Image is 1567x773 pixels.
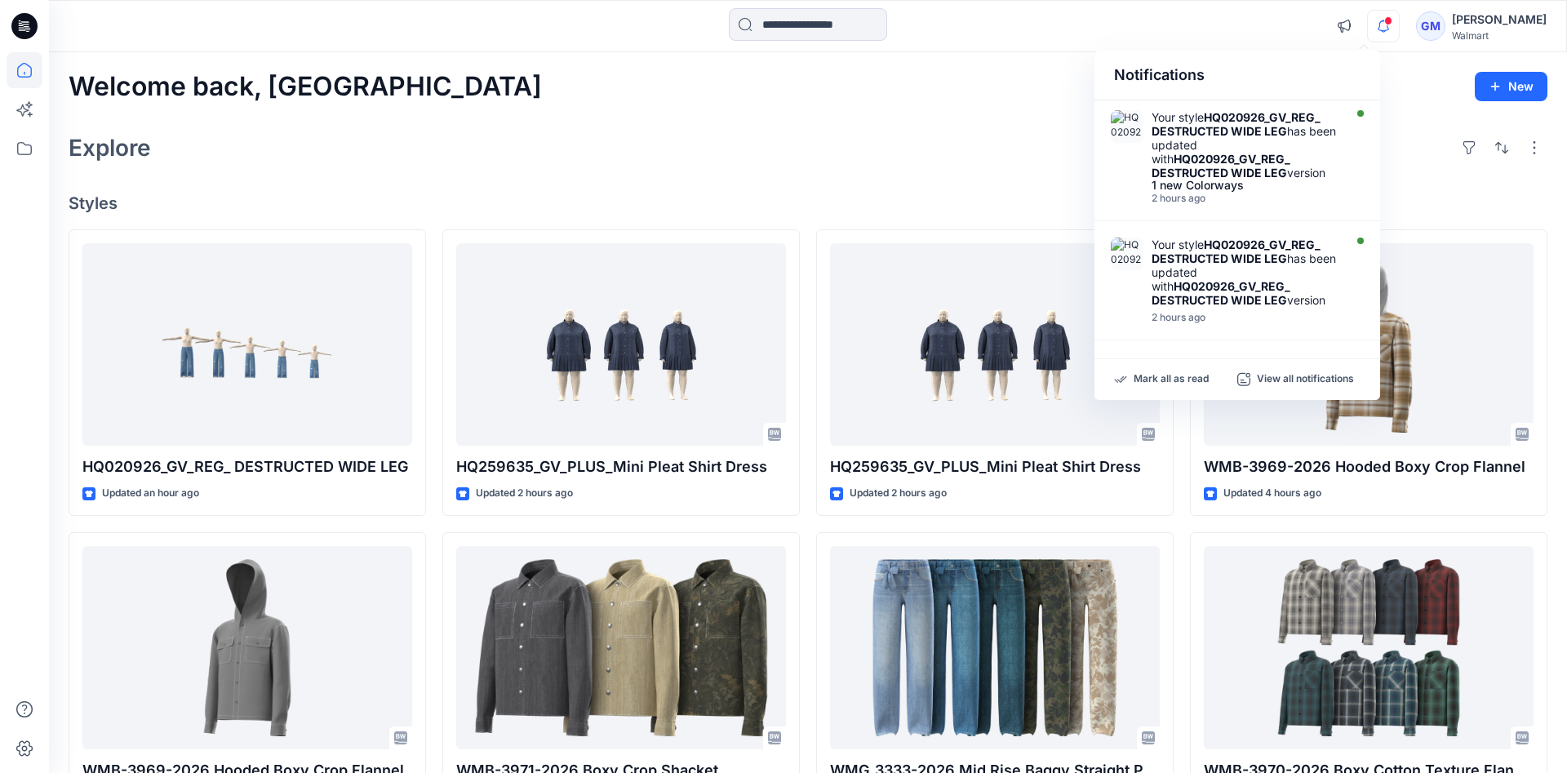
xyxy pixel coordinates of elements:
p: HQ020926_GV_REG_ DESTRUCTED WIDE LEG [82,455,412,478]
strong: HQ020926_GV_REG_ DESTRUCTED WIDE LEG [1152,238,1321,265]
strong: HQ020926_GV_REG_ DESTRUCTED WIDE LEG [1152,152,1290,180]
div: Notifications [1094,51,1380,100]
a: WMB-3971-2026 Boxy Crop Shacket [456,546,786,749]
p: Mark all as read [1134,372,1209,387]
button: New [1475,72,1547,101]
h2: Explore [69,135,151,161]
div: Tuesday, September 02, 2025 13:06 [1152,312,1339,323]
a: HQ020926_GV_REG_ DESTRUCTED WIDE LEG [82,243,412,446]
h2: Welcome back, [GEOGRAPHIC_DATA] [69,72,542,102]
a: HQ259635_GV_PLUS_Mini Pleat Shirt Dress [830,243,1160,446]
p: HQ259635_GV_PLUS_Mini Pleat Shirt Dress [456,455,786,478]
p: HQ259635_GV_PLUS_Mini Pleat Shirt Dress [830,455,1160,478]
div: Tuesday, September 02, 2025 13:07 [1152,193,1339,204]
strong: HQ020926_GV_REG_ DESTRUCTED WIDE LEG [1152,279,1290,307]
p: Updated an hour ago [102,485,199,502]
div: [PERSON_NAME] [1452,10,1547,29]
p: Updated 2 hours ago [850,485,947,502]
p: View all notifications [1257,372,1354,387]
p: Updated 2 hours ago [476,485,573,502]
img: HQ020926_GV_REG_ DESTRUCTED WIDE LEG [1111,110,1143,143]
a: WMB-3970-2026 Boxy Cotton Texture Flannel [1204,546,1534,749]
div: GM [1416,11,1445,41]
h4: Styles [69,193,1547,213]
img: HQ020926_GV_REG_ DESTRUCTED WIDE LEG [1111,238,1143,270]
div: Your style has been updated with version [1152,238,1339,307]
p: Updated 4 hours ago [1223,485,1321,502]
a: WMB-3969-2026 Hooded Boxy Crop Flannel [82,546,412,749]
strong: HQ020926_GV_REG_ DESTRUCTED WIDE LEG [1152,110,1321,138]
div: 1 new Colorways [1152,180,1339,191]
div: Your style has been updated with version [1152,110,1339,180]
div: Walmart [1452,29,1547,42]
a: HQ259635_GV_PLUS_Mini Pleat Shirt Dress [456,243,786,446]
p: WMB-3969-2026 Hooded Boxy Crop Flannel [1204,455,1534,478]
a: WMG_3333-2026 Mid Rise Baggy Straight Pant [830,546,1160,749]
